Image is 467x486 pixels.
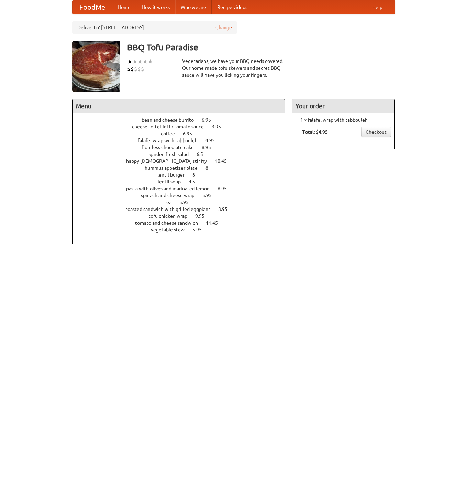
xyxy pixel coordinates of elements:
[141,65,144,73] li: $
[192,172,202,178] span: 6
[142,117,224,123] a: bean and cheese burrito 6.95
[138,138,227,143] a: falafel wrap with tabbouleh 4.95
[149,151,196,157] span: garden fresh salad
[145,165,221,171] a: hummus appetizer plate 8
[137,58,143,65] li: ★
[148,213,194,219] span: tofu chicken wrap
[141,193,224,198] a: spinach and cheese wrap 5.95
[142,117,201,123] span: bean and cheese burrito
[141,193,201,198] span: spinach and cheese wrap
[126,158,240,164] a: happy [DEMOGRAPHIC_DATA] stir fry 10.45
[137,65,141,73] li: $
[192,227,209,233] span: 5.95
[136,0,175,14] a: How it works
[157,172,208,178] a: lentil burger 6
[197,151,210,157] span: 6.5
[361,127,391,137] a: Checkout
[205,165,215,171] span: 8
[183,131,199,136] span: 6.95
[218,186,234,191] span: 6.95
[164,200,178,205] span: tea
[73,0,112,14] a: FoodMe
[218,206,234,212] span: 8.95
[126,186,240,191] a: pasta with olives and marinated lemon 6.95
[161,131,182,136] span: coffee
[212,124,228,129] span: 3.95
[182,58,285,78] div: Vegetarians, we have your BBQ needs covered. Our home-made tofu skewers and secret BBQ sauce will...
[145,165,204,171] span: hummus appetizer plate
[164,200,201,205] a: tea 5.95
[158,179,208,184] a: lentil soup 4.5
[142,145,224,150] a: flourless chocolate cake 8.95
[151,227,214,233] a: vegetable stew 5.95
[142,145,201,150] span: flourless chocolate cake
[179,200,196,205] span: 5.95
[132,124,234,129] a: cheese tortellini in tomato sauce 3.95
[132,58,137,65] li: ★
[126,186,216,191] span: pasta with olives and marinated lemon
[72,41,120,92] img: angular.jpg
[127,65,131,73] li: $
[134,65,137,73] li: $
[148,58,153,65] li: ★
[135,220,205,226] span: tomato and cheese sandwich
[131,65,134,73] li: $
[212,0,253,14] a: Recipe videos
[125,206,217,212] span: toasted sandwich with grilled eggplant
[148,213,217,219] a: tofu chicken wrap 9.95
[126,158,214,164] span: happy [DEMOGRAPHIC_DATA] stir fry
[202,117,218,123] span: 6.95
[132,124,211,129] span: cheese tortellini in tomato sauce
[292,99,394,113] h4: Your order
[302,129,328,135] b: Total: $4.95
[158,179,188,184] span: lentil soup
[202,193,219,198] span: 5.95
[125,206,240,212] a: toasted sandwich with grilled eggplant 8.95
[127,58,132,65] li: ★
[202,145,218,150] span: 8.95
[189,179,202,184] span: 4.5
[175,0,212,14] a: Who we are
[215,24,232,31] a: Change
[206,220,225,226] span: 11.45
[367,0,388,14] a: Help
[127,41,395,54] h3: BBQ Tofu Paradise
[161,131,205,136] a: coffee 6.95
[143,58,148,65] li: ★
[157,172,191,178] span: lentil burger
[135,220,231,226] a: tomato and cheese sandwich 11.45
[205,138,222,143] span: 4.95
[296,116,391,123] li: 1 × falafel wrap with tabbouleh
[73,99,285,113] h4: Menu
[138,138,204,143] span: falafel wrap with tabbouleh
[195,213,211,219] span: 9.95
[151,227,191,233] span: vegetable stew
[149,151,216,157] a: garden fresh salad 6.5
[112,0,136,14] a: Home
[215,158,234,164] span: 10.45
[72,21,237,34] div: Deliver to: [STREET_ADDRESS]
